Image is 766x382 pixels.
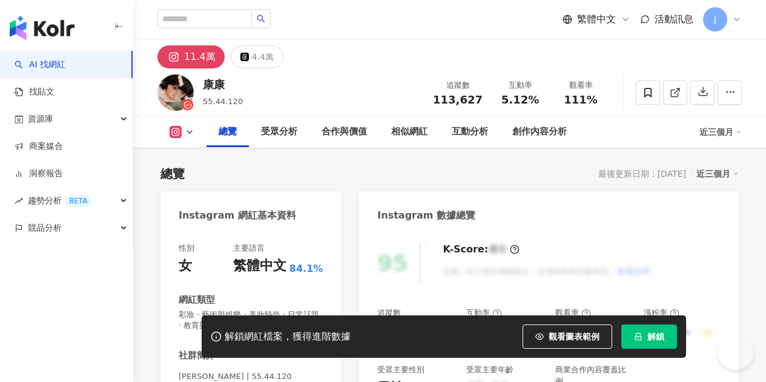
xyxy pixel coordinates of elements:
div: 總覽 [160,165,185,182]
div: 觀看率 [558,79,604,91]
a: 商案媒合 [15,140,63,153]
div: 漲粉率 [644,308,679,318]
img: logo [10,16,74,40]
button: 解鎖 [621,324,677,349]
span: 繁體中文 [577,13,616,26]
div: 近三個月 [699,122,742,142]
div: 4.4萬 [252,48,274,65]
div: 主要語言 [233,243,265,254]
div: 相似網紅 [391,125,428,139]
span: [PERSON_NAME] | 55.44.120 [179,371,323,382]
div: 繁體中文 [233,257,286,275]
span: 113,627 [433,93,483,106]
div: Instagram 數據總覽 [377,209,475,222]
img: KOL Avatar [157,74,194,111]
button: 11.4萬 [157,45,225,68]
div: 互動率 [466,308,502,318]
span: 解鎖 [647,332,664,341]
span: J [714,13,716,26]
span: search [257,15,265,23]
div: 受眾分析 [261,125,297,139]
span: 111% [564,94,598,106]
div: 觀看率 [555,308,591,318]
div: Instagram 網紅基本資料 [179,209,296,222]
div: 創作內容分析 [512,125,567,139]
span: 彩妝 · 藝術與娛樂 · 美妝時尚 · 日常話題 · 教育與學習 · 美食 · 生活風格 · 穿搭 [179,309,323,331]
div: 解鎖網紅檔案，獲得進階數據 [225,331,351,343]
div: 受眾主要性別 [377,364,424,375]
a: 洞察報告 [15,168,63,180]
div: 康康 [203,77,243,92]
span: 趨勢分析 [28,187,92,214]
div: 互動率 [497,79,543,91]
div: 網紅類型 [179,294,215,306]
button: 4.4萬 [231,45,283,68]
span: lock [634,332,642,341]
button: 觀看圖表範例 [523,324,612,349]
a: 找貼文 [15,86,54,98]
div: BETA [64,195,92,207]
span: 55.44.120 [203,97,243,106]
span: 84.1% [289,262,323,275]
div: 受眾主要年齡 [466,364,513,375]
span: 活動訊息 [655,13,693,25]
div: 最後更新日期：[DATE] [598,169,686,179]
span: 資源庫 [28,105,53,133]
div: 追蹤數 [377,308,401,318]
div: 總覽 [219,125,237,139]
span: 競品分析 [28,214,62,242]
div: 互動分析 [452,125,488,139]
div: 女 [179,257,192,275]
span: rise [15,197,23,205]
div: K-Score : [443,243,520,256]
div: 近三個月 [696,166,739,182]
div: 合作與價值 [322,125,367,139]
span: 5.12% [501,94,539,106]
span: 觀看圖表範例 [549,332,599,341]
div: 追蹤數 [433,79,483,91]
div: 11.4萬 [184,48,216,65]
a: searchAI 找網紅 [15,59,65,71]
div: 性別 [179,243,194,254]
